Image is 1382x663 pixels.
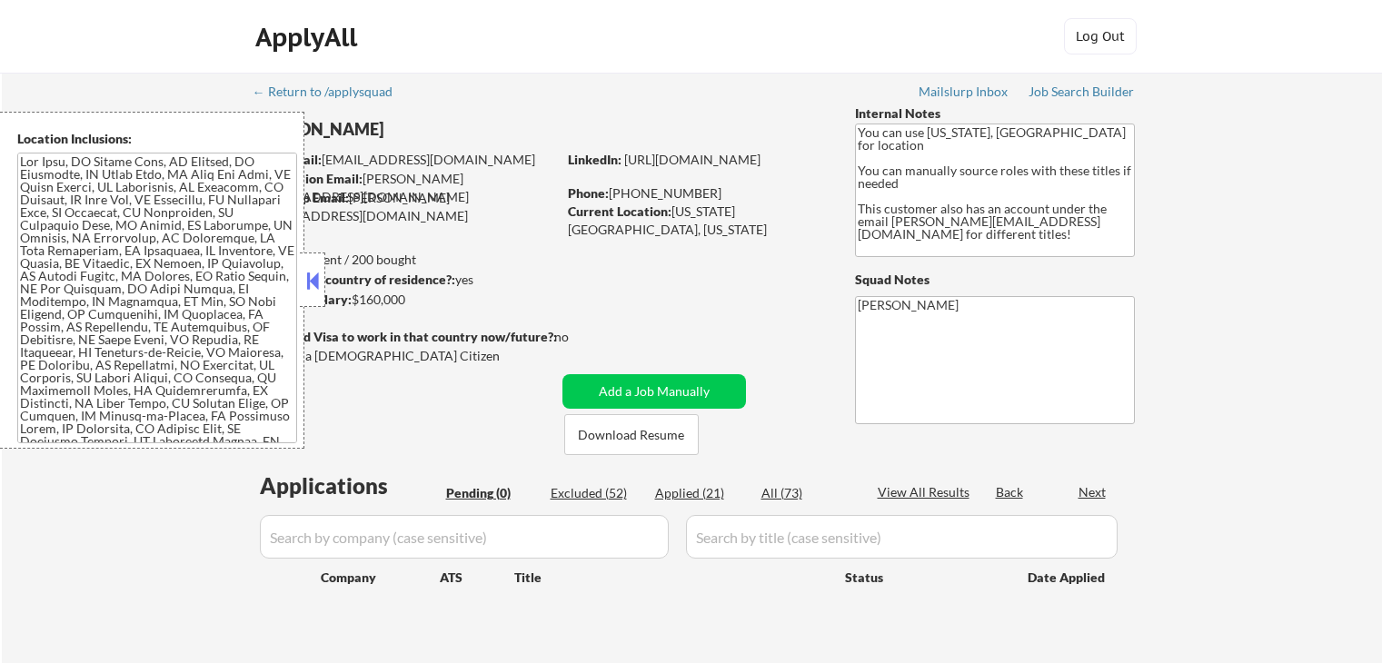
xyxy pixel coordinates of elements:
[855,271,1135,289] div: Squad Notes
[996,483,1025,501] div: Back
[845,560,1001,593] div: Status
[254,251,556,269] div: 21 sent / 200 bought
[919,84,1009,103] a: Mailslurp Inbox
[17,130,297,148] div: Location Inclusions:
[254,347,562,365] div: Yes, I am a [DEMOGRAPHIC_DATA] Citizen
[254,118,628,141] div: [PERSON_NAME]
[551,484,641,502] div: Excluded (52)
[255,22,363,53] div: ApplyAll
[1079,483,1108,501] div: Next
[568,203,671,219] strong: Current Location:
[254,272,455,287] strong: Can work in country of residence?:
[1029,85,1135,98] div: Job Search Builder
[1064,18,1137,54] button: Log Out
[254,329,557,344] strong: Will need Visa to work in that country now/future?:
[568,203,825,238] div: [US_STATE][GEOGRAPHIC_DATA], [US_STATE]
[1029,84,1135,103] a: Job Search Builder
[260,515,669,559] input: Search by company (case sensitive)
[686,515,1118,559] input: Search by title (case sensitive)
[562,374,746,409] button: Add a Job Manually
[440,569,514,587] div: ATS
[855,104,1135,123] div: Internal Notes
[564,414,699,455] button: Download Resume
[568,184,825,203] div: [PHONE_NUMBER]
[253,84,410,103] a: ← Return to /applysquad
[254,291,556,309] div: $160,000
[919,85,1009,98] div: Mailslurp Inbox
[260,475,440,497] div: Applications
[624,152,761,167] a: [URL][DOMAIN_NAME]
[446,484,537,502] div: Pending (0)
[568,185,609,201] strong: Phone:
[568,152,621,167] strong: LinkedIn:
[255,151,556,169] div: [EMAIL_ADDRESS][DOMAIN_NAME]
[554,328,606,346] div: no
[761,484,852,502] div: All (73)
[878,483,975,501] div: View All Results
[514,569,828,587] div: Title
[655,484,746,502] div: Applied (21)
[253,85,410,98] div: ← Return to /applysquad
[254,189,556,224] div: [PERSON_NAME][EMAIL_ADDRESS][DOMAIN_NAME]
[1028,569,1108,587] div: Date Applied
[255,170,556,205] div: [PERSON_NAME][EMAIL_ADDRESS][DOMAIN_NAME]
[321,569,440,587] div: Company
[254,271,551,289] div: yes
